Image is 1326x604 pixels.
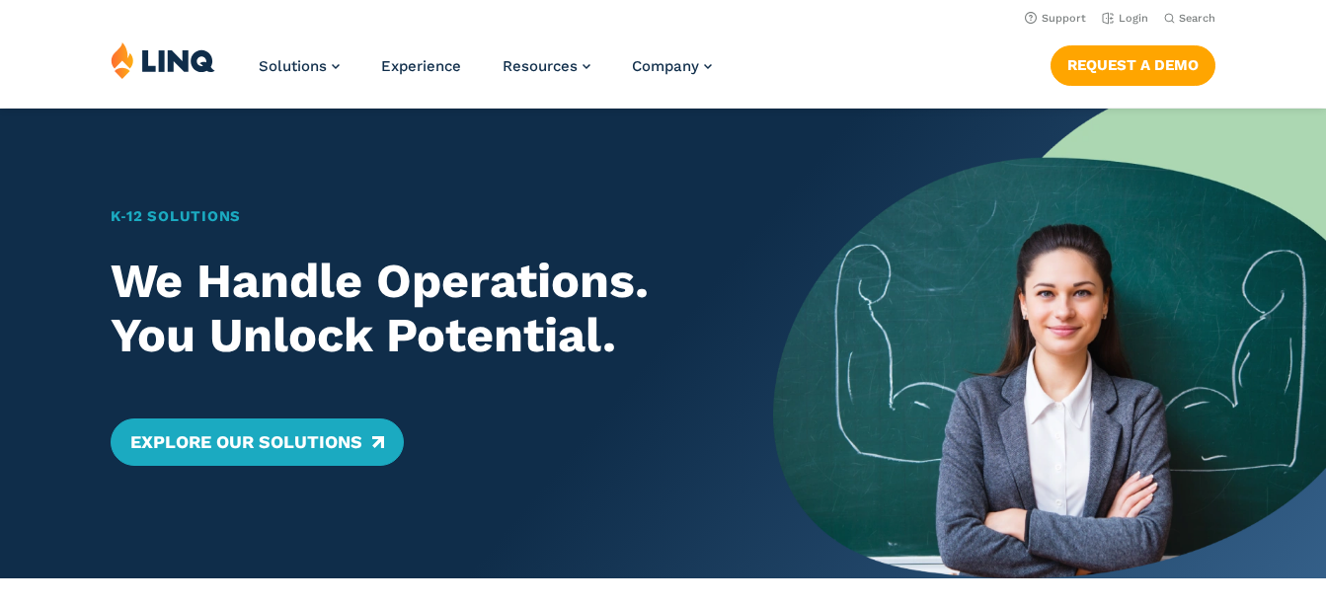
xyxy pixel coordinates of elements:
button: Open Search Bar [1164,11,1215,26]
a: Resources [503,57,590,75]
a: Login [1102,12,1148,25]
img: Home Banner [773,109,1326,578]
span: Search [1179,12,1215,25]
a: Support [1025,12,1086,25]
span: Solutions [259,57,327,75]
img: LINQ | K‑12 Software [111,41,215,79]
nav: Button Navigation [1051,41,1215,85]
a: Explore Our Solutions [111,418,404,466]
nav: Primary Navigation [259,41,712,107]
a: Experience [381,57,461,75]
a: Solutions [259,57,340,75]
h2: We Handle Operations. You Unlock Potential. [111,254,720,364]
span: Resources [503,57,578,75]
h1: K‑12 Solutions [111,205,720,227]
span: Company [632,57,699,75]
a: Company [632,57,712,75]
a: Request a Demo [1051,45,1215,85]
